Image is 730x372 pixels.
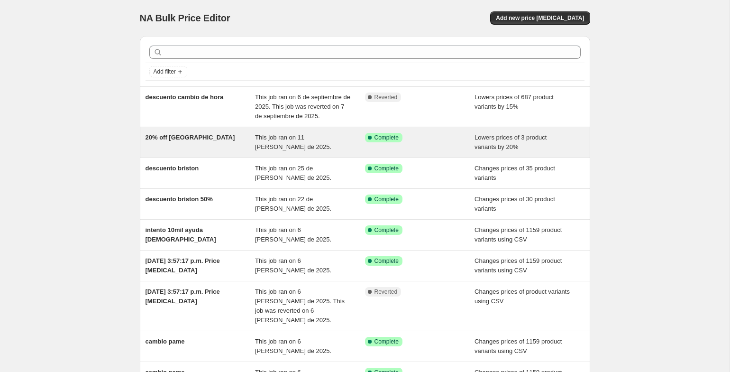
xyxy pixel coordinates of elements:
span: Changes prices of 30 product variants [474,195,555,212]
span: This job ran on 6 [PERSON_NAME] de 2025. This job was reverted on 6 [PERSON_NAME] de 2025. [255,288,345,324]
button: Add new price [MEDICAL_DATA] [490,11,590,25]
span: Lowers prices of 687 product variants by 15% [474,93,554,110]
span: Changes prices of 1159 product variants using CSV [474,257,562,274]
span: This job ran on 6 de septiembre de 2025. This job was reverted on 7 de septiembre de 2025. [255,93,350,120]
span: Reverted [374,288,398,296]
span: This job ran on 22 de [PERSON_NAME] de 2025. [255,195,331,212]
span: Complete [374,338,399,345]
span: This job ran on 6 [PERSON_NAME] de 2025. [255,338,331,354]
span: 20% off [GEOGRAPHIC_DATA] [146,134,235,141]
span: Lowers prices of 3 product variants by 20% [474,134,547,150]
span: Changes prices of 1159 product variants using CSV [474,338,562,354]
span: Complete [374,134,399,141]
span: Changes prices of product variants using CSV [474,288,570,305]
span: [DATE] 3:57:17 p.m. Price [MEDICAL_DATA] [146,288,220,305]
span: descuento briston 50% [146,195,213,203]
span: descuento cambio de hora [146,93,224,101]
span: cambio pame [146,338,185,345]
span: Complete [374,195,399,203]
span: Reverted [374,93,398,101]
span: Add filter [154,68,176,75]
span: Complete [374,165,399,172]
span: descuento briston [146,165,199,172]
span: Changes prices of 1159 product variants using CSV [474,226,562,243]
button: Add filter [149,66,187,77]
span: Complete [374,257,399,265]
span: NA Bulk Price Editor [140,13,230,23]
span: This job ran on 6 [PERSON_NAME] de 2025. [255,257,331,274]
span: This job ran on 6 [PERSON_NAME] de 2025. [255,226,331,243]
span: Add new price [MEDICAL_DATA] [496,14,584,22]
span: This job ran on 11 [PERSON_NAME] de 2025. [255,134,331,150]
span: [DATE] 3:57:17 p.m. Price [MEDICAL_DATA] [146,257,220,274]
span: Changes prices of 35 product variants [474,165,555,181]
span: Complete [374,226,399,234]
span: intento 10mil ayuda [DEMOGRAPHIC_DATA] [146,226,216,243]
span: This job ran on 25 de [PERSON_NAME] de 2025. [255,165,331,181]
